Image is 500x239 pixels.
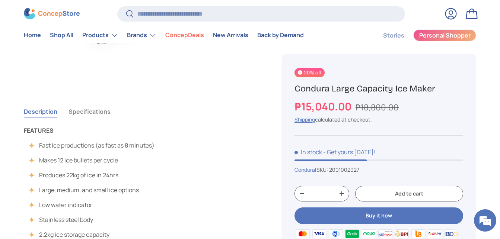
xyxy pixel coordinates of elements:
li: Makes 12 ice bullets per cycle [31,156,155,165]
li: Large, medium, and small ice options [31,185,155,194]
span: 2001002027 [329,167,359,174]
span: SKU: [316,167,328,174]
li: Fast Ice productions (as fast as 8 minutes) [31,141,155,150]
div: Minimize live chat window [122,4,140,22]
span: Personal Shopper [419,33,471,39]
a: Stories [383,28,404,43]
a: Back by Demand [257,28,304,43]
a: Shop All [50,28,73,43]
li: Stainless steel body [31,215,155,224]
span: | [315,167,359,174]
strong: ₱15,040.00 [294,100,353,114]
s: ₱18,800.00 [356,102,399,113]
a: Shipping [294,116,315,123]
li: Low water indicator [31,200,155,209]
img: ConcepStore [24,8,80,20]
div: calculated at checkout. [294,116,463,124]
a: Personal Shopper [413,29,476,41]
button: Description [24,103,57,120]
strong: FEATURES [24,126,54,135]
li: Produces 22kg of ice in 24hrs [31,171,155,180]
nav: Secondary [365,28,476,43]
a: New Arrivals [213,28,248,43]
summary: Products [78,28,122,43]
nav: Primary [24,28,304,43]
a: Condura [294,167,315,174]
li: 2.2kg ice storage capacity [31,230,155,239]
button: Specifications [69,103,111,120]
span: We're online! [43,72,103,147]
span: In stock [294,148,322,156]
button: Buy it now [294,208,463,225]
span: 20% off [294,68,325,77]
a: Home [24,28,41,43]
p: - Get yours [DATE]! [323,148,376,156]
div: Chat with us now [39,42,125,51]
a: ConcepDeals [165,28,204,43]
button: Add to cart [355,186,463,202]
textarea: Type your message and hit 'Enter' [4,160,142,186]
summary: Brands [122,28,161,43]
h1: Condura Large Capacity Ice Maker [294,83,463,94]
